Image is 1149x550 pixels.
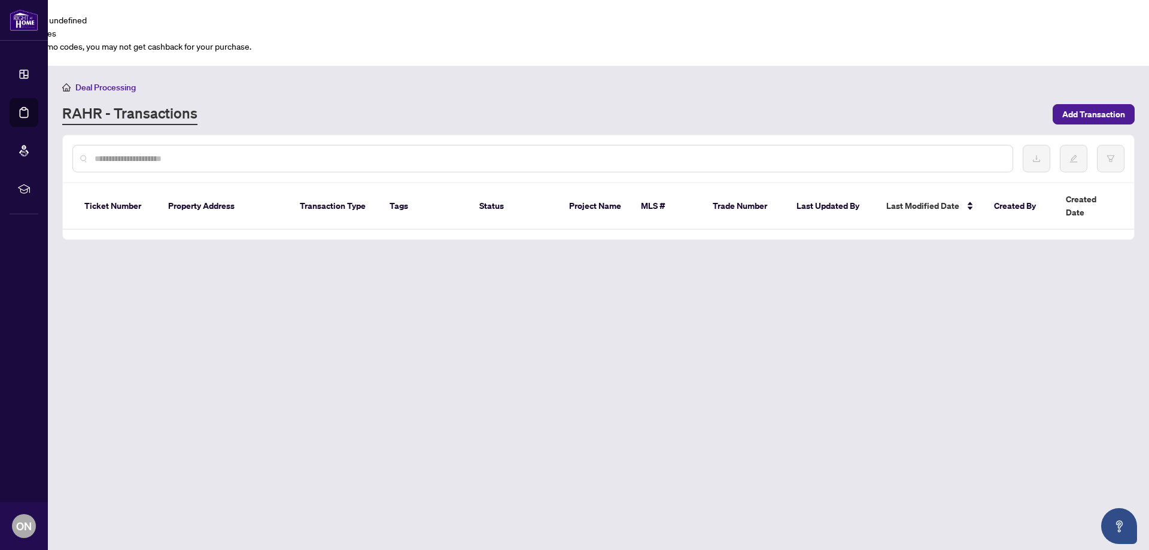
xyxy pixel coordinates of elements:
[886,199,959,212] span: Last Modified Date
[560,183,631,230] th: Project Name
[984,183,1056,230] th: Created By
[16,518,32,534] span: ON
[62,83,71,92] span: home
[1053,104,1135,124] button: Add Transaction
[75,82,136,93] span: Deal Processing
[470,183,560,230] th: Status
[159,183,290,230] th: Property Address
[1101,508,1137,544] button: Open asap
[1062,105,1125,124] span: Add Transaction
[1060,145,1087,172] button: edit
[877,183,984,230] th: Last Modified Date
[380,183,470,230] th: Tags
[290,183,380,230] th: Transaction Type
[703,183,787,230] th: Trade Number
[10,9,38,31] img: logo
[1097,145,1124,172] button: filter
[1056,183,1140,230] th: Created Date
[62,104,197,125] a: RAHR - Transactions
[631,183,703,230] th: MLS #
[787,183,877,230] th: Last Updated By
[1066,193,1116,219] span: Created Date
[75,183,159,230] th: Ticket Number
[1023,145,1050,172] button: download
